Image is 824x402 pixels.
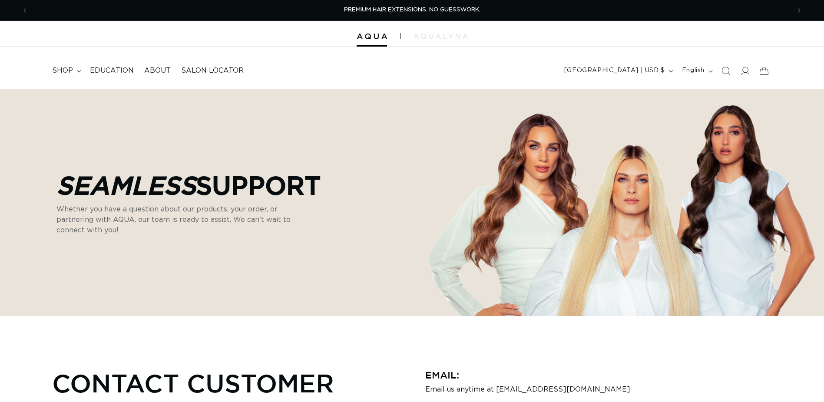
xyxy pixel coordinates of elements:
[47,61,85,80] summary: shop
[790,2,809,19] button: Next announcement
[181,66,244,75] span: Salon Locator
[682,66,705,75] span: English
[677,63,716,79] button: English
[357,33,387,40] img: Aqua Hair Extensions
[15,2,34,19] button: Previous announcement
[85,61,139,80] a: Education
[56,171,196,199] em: Seamless
[139,61,176,80] a: About
[176,61,249,80] a: Salon Locator
[52,66,73,75] span: shop
[344,7,480,13] span: PREMIUM HAIR EXTENSIONS. NO GUESSWORK.
[56,204,308,235] p: Whether you have a question about our products, your order, or partnering with AQUA, our team is ...
[144,66,171,75] span: About
[559,63,677,79] button: [GEOGRAPHIC_DATA] | USD $
[56,170,321,200] p: Support
[425,368,772,382] h3: Email:
[716,61,735,80] summary: Search
[425,385,772,393] p: Email us anytime at [EMAIL_ADDRESS][DOMAIN_NAME]
[414,33,468,39] img: aqualyna.com
[90,66,134,75] span: Education
[564,66,665,75] span: [GEOGRAPHIC_DATA] | USD $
